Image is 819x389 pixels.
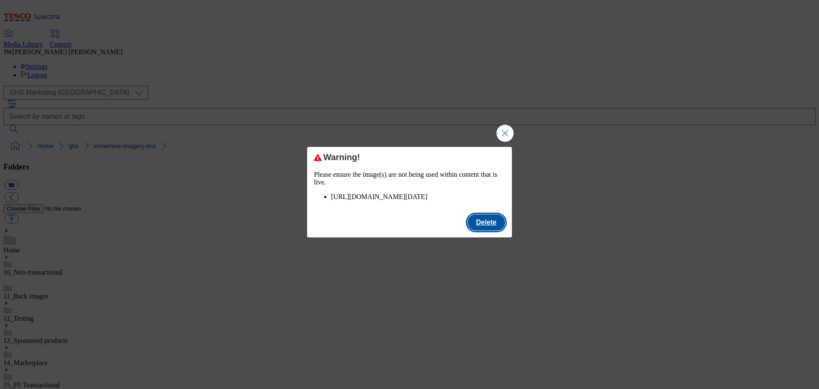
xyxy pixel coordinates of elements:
p: Please ensure the image(s) are not being used within content that is live. [314,171,505,186]
div: Warning! [314,152,505,162]
button: Delete [468,214,505,231]
div: Modal [307,147,512,237]
button: Close Modal [497,125,514,142]
li: [URL][DOMAIN_NAME][DATE] [331,193,505,201]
